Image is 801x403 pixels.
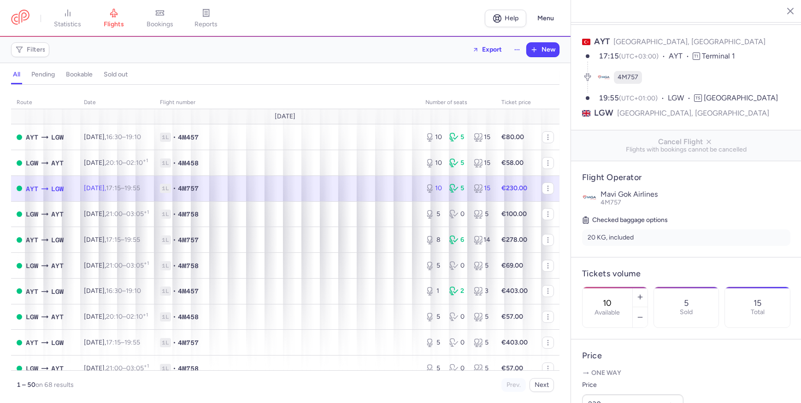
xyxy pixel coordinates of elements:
div: 0 [449,338,466,347]
h4: all [13,70,20,79]
span: LGW [51,235,64,245]
span: – [106,262,149,269]
span: 4M758 [178,364,199,373]
li: 20 KG, included [582,229,790,246]
span: – [106,133,141,141]
figure: 4M airline logo [597,71,610,84]
img: Mavi Gok Airlines logo [582,190,597,205]
div: 5 [474,364,490,373]
span: LGW [26,209,38,219]
span: [DATE], [84,339,140,346]
strong: €58.00 [501,159,524,167]
strong: €69.00 [501,262,523,269]
strong: €403.00 [501,287,528,295]
strong: 1 – 50 [17,381,35,389]
div: 5 [474,312,490,321]
time: 19:55 [124,184,140,192]
span: – [106,184,140,192]
span: LGW [668,93,694,104]
span: LGW [26,261,38,271]
span: 4M757 [178,184,199,193]
span: LGW [26,312,38,322]
strong: €403.00 [501,339,528,346]
strong: €100.00 [501,210,527,218]
div: 14 [474,235,490,245]
time: 17:15 [599,52,619,60]
div: 5 [425,364,442,373]
span: 4M458 [178,158,199,168]
span: AYT [26,184,38,194]
span: [GEOGRAPHIC_DATA], [GEOGRAPHIC_DATA] [613,37,766,46]
span: [DATE], [84,313,148,321]
span: AYT [594,36,610,47]
span: on 68 results [35,381,74,389]
span: reports [194,20,218,29]
span: 1L [160,312,171,321]
h4: pending [31,70,55,79]
time: 17:15 [106,339,121,346]
h5: Checked baggage options [582,215,790,226]
time: 03:05 [126,262,149,269]
p: Total [751,309,765,316]
span: [DATE], [84,364,149,372]
span: • [173,338,176,347]
th: date [78,96,154,110]
sup: +1 [143,158,148,164]
h4: Flight Operator [582,172,790,183]
time: 19:10 [126,287,141,295]
sup: +1 [143,312,148,318]
span: 1L [160,338,171,347]
span: flights [104,20,124,29]
span: Filters [27,46,46,53]
span: AYT [51,312,64,322]
span: [DATE], [84,133,141,141]
p: One way [582,368,790,378]
span: – [106,313,148,321]
span: 4M758 [178,261,199,270]
span: AYT [26,235,38,245]
button: Export [466,42,508,57]
button: Menu [532,10,560,27]
p: 5 [684,298,689,308]
sup: +1 [144,260,149,266]
span: [GEOGRAPHIC_DATA] [704,93,778,102]
time: 17:15 [106,184,121,192]
span: (UTC+01:00) [619,94,658,102]
th: Flight number [154,96,420,110]
span: 4M757 [178,338,199,347]
span: 4M757 [178,235,199,245]
span: 4M457 [178,133,199,142]
time: 19:10 [126,133,141,141]
div: 2 [449,286,466,296]
sup: +1 [144,363,149,369]
div: 0 [449,364,466,373]
span: LGW [51,184,64,194]
span: T1 [693,53,700,60]
div: 0 [449,312,466,321]
span: 4M757 [601,199,621,206]
label: Available [595,309,620,316]
span: • [173,286,176,296]
span: LGW [51,338,64,348]
h4: Price [582,350,790,361]
span: AYT [26,338,38,348]
time: 19:55 [124,339,140,346]
sup: +1 [144,209,149,215]
div: 5 [449,158,466,168]
span: 1L [160,184,171,193]
a: Help [485,10,526,27]
span: – [106,339,140,346]
span: LGW [26,158,38,168]
span: 1L [160,286,171,296]
th: number of seats [420,96,496,110]
div: 10 [425,184,442,193]
a: CitizenPlane red outlined logo [11,10,29,27]
span: 1L [160,364,171,373]
span: Cancel Flight [578,138,794,146]
a: flights [91,8,137,29]
span: [DATE], [84,287,141,295]
div: 15 [474,133,490,142]
time: 16:30 [106,287,122,295]
time: 17:15 [106,236,121,244]
span: AYT [26,286,38,297]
